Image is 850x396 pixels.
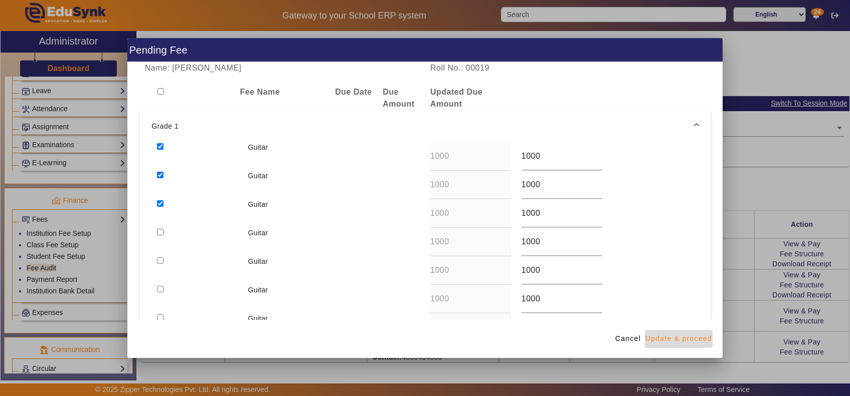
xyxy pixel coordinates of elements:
[430,264,511,276] input: Amount
[430,179,511,191] input: Amount
[522,150,602,162] input: Amount
[522,236,602,248] input: Amount
[248,314,268,322] span: Guitar
[139,110,711,142] mat-expansion-panel-header: Grade 1
[430,88,482,108] b: Updated Due Amount
[522,179,602,191] input: Amount
[430,236,511,248] input: Amount
[139,62,425,74] div: Name: [PERSON_NAME]
[522,264,602,276] input: Amount
[248,229,268,237] span: Guitar
[151,120,695,132] span: Grade 1
[248,200,268,208] span: Guitar
[248,286,268,294] span: Guitar
[240,88,280,96] b: Fee Name
[522,293,602,305] input: Amount
[248,257,268,265] span: Guitar
[645,330,713,348] button: Update & proceed
[430,150,511,162] input: Amount
[430,207,511,219] input: Amount
[248,143,268,151] span: Guitar
[611,330,645,348] button: Cancel
[645,333,712,344] span: Update & proceed
[248,172,268,180] span: Guitar
[430,293,511,305] input: Amount
[522,207,602,219] input: Amount
[425,62,568,74] div: Roll No.: 00019
[615,333,641,344] span: Cancel
[127,38,723,62] h1: Pending Fee
[335,88,372,96] b: Due Date
[383,88,414,108] b: Due Amount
